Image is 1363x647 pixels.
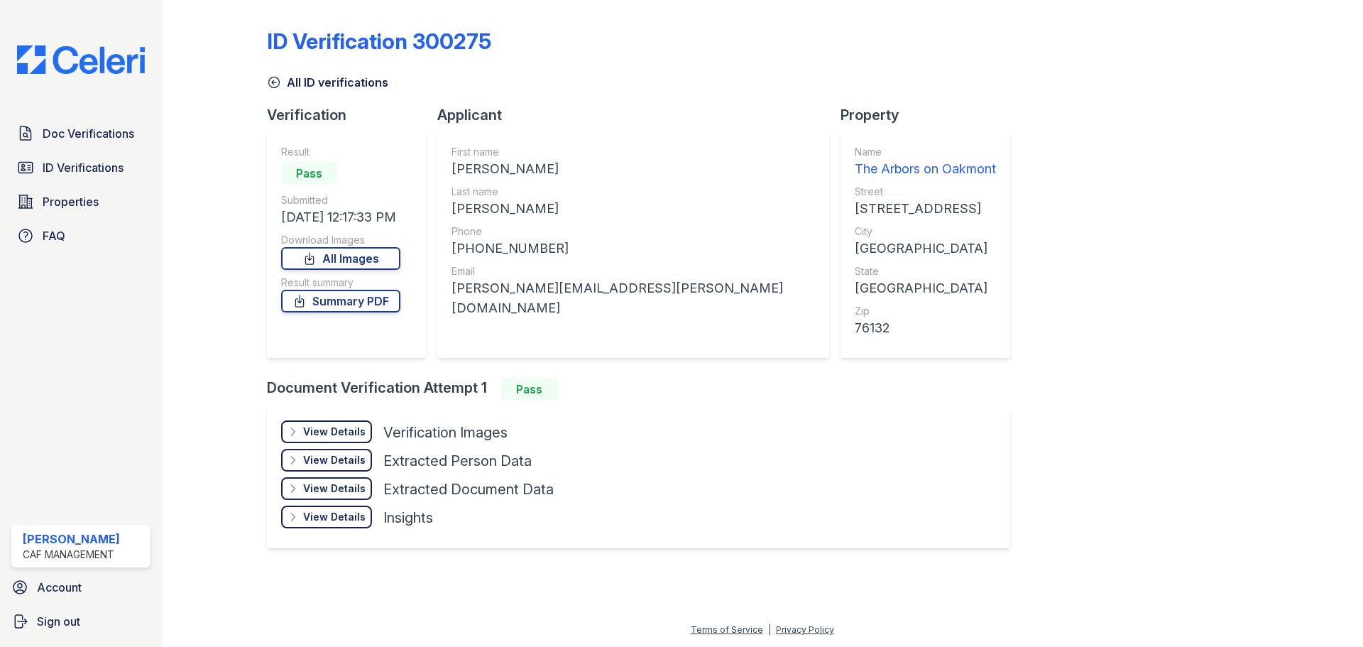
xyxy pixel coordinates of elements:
div: [STREET_ADDRESS] [855,199,996,219]
div: Last name [451,185,815,199]
div: View Details [303,453,366,467]
div: 76132 [855,318,996,338]
div: [GEOGRAPHIC_DATA] [855,278,996,298]
span: FAQ [43,227,65,244]
div: Zip [855,304,996,318]
div: View Details [303,510,366,524]
div: Result [281,145,400,159]
div: Result summary [281,276,400,290]
div: Document Verification Attempt 1 [267,378,1022,401]
a: Summary PDF [281,290,400,312]
div: Pass [501,378,558,401]
div: First name [451,145,815,159]
div: The Arbors on Oakmont [855,159,996,179]
span: Sign out [37,613,80,630]
a: Privacy Policy [776,624,834,635]
div: Verification [267,105,437,125]
div: [PERSON_NAME][EMAIL_ADDRESS][PERSON_NAME][DOMAIN_NAME] [451,278,815,318]
div: State [855,264,996,278]
div: Name [855,145,996,159]
div: View Details [303,482,366,496]
div: Pass [281,162,338,185]
div: [PERSON_NAME] [23,531,120,548]
a: All Images [281,247,400,270]
div: Extracted Person Data [383,451,532,471]
span: Doc Verifications [43,125,134,142]
a: All ID verifications [267,74,388,91]
div: [GEOGRAPHIC_DATA] [855,239,996,259]
div: [DATE] 12:17:33 PM [281,207,400,227]
a: Name The Arbors on Oakmont [855,145,996,179]
div: CAF Management [23,548,120,562]
a: ID Verifications [11,153,150,182]
a: FAQ [11,222,150,250]
span: Properties [43,193,99,210]
div: [PERSON_NAME] [451,199,815,219]
div: Property [841,105,1022,125]
img: CE_Logo_Blue-a8612792a0a2168367f1c8372b55b34899dd931a85d93a1a3d3e32e68fde9ad4.png [6,45,156,74]
div: Phone [451,224,815,239]
div: Verification Images [383,423,508,442]
a: Doc Verifications [11,119,150,148]
div: Download Images [281,233,400,247]
div: City [855,224,996,239]
div: Extracted Document Data [383,479,554,499]
div: Street [855,185,996,199]
a: Terms of Service [691,624,763,635]
div: | [768,624,771,635]
span: Account [37,579,82,596]
div: Applicant [437,105,841,125]
a: Properties [11,187,150,216]
div: Email [451,264,815,278]
div: [PERSON_NAME] [451,159,815,179]
div: View Details [303,425,366,439]
div: Submitted [281,193,400,207]
a: Account [6,573,156,602]
a: Sign out [6,607,156,636]
span: ID Verifications [43,159,124,176]
div: ID Verification 300275 [267,28,491,54]
div: [PHONE_NUMBER] [451,239,815,259]
div: Insights [383,508,433,528]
